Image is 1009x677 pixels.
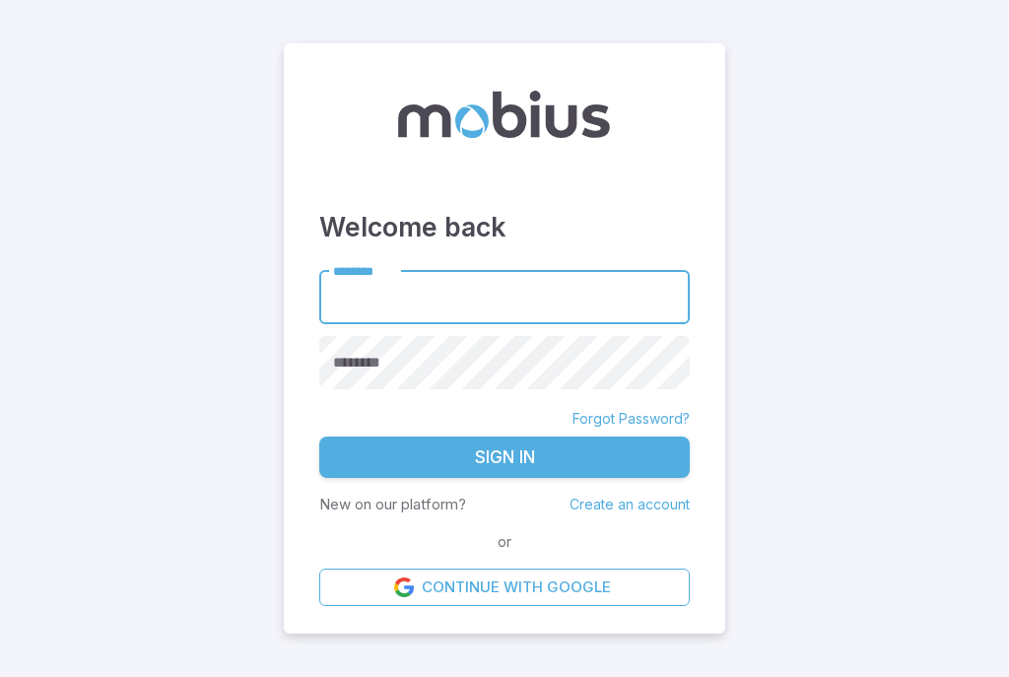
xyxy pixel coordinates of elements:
a: Create an account [570,496,690,512]
span: or [493,531,516,553]
a: Forgot Password? [572,409,690,429]
p: New on our platform? [319,494,466,515]
h3: Welcome back [319,207,690,246]
a: Continue with Google [319,569,690,606]
button: Sign In [319,437,690,478]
